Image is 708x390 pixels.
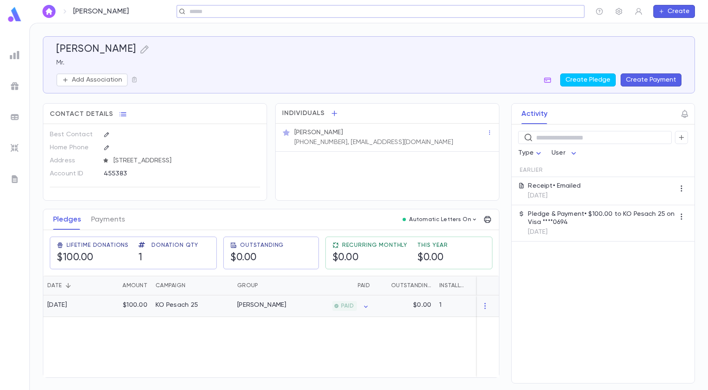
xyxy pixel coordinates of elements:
[653,5,695,18] button: Create
[560,73,616,86] button: Create Pledge
[521,104,548,124] button: Activity
[413,301,431,309] p: $0.00
[338,303,357,309] span: PAID
[50,167,97,180] p: Account ID
[50,154,97,167] p: Address
[391,276,431,295] div: Outstanding
[621,73,681,86] button: Create Payment
[552,145,579,161] div: User
[528,228,675,236] p: [DATE]
[10,50,20,60] img: reports_grey.c525e4749d1bce6a11f5fe2a8de1b229.svg
[151,276,233,295] div: Campaign
[91,209,125,230] button: Payments
[345,279,358,292] button: Sort
[53,209,81,230] button: Pledges
[156,276,185,295] div: Campaign
[10,112,20,122] img: batches_grey.339ca447c9d9533ef1741baa751efc33.svg
[230,252,284,264] h5: $0.00
[294,276,374,295] div: Paid
[552,150,566,156] span: User
[109,279,122,292] button: Sort
[439,276,467,295] div: Installments
[240,242,284,248] span: Outstanding
[294,129,343,137] p: [PERSON_NAME]
[374,276,435,295] div: Outstanding
[518,145,543,161] div: Type
[104,167,226,179] div: 455383
[50,128,97,141] p: Best Contact
[43,276,98,295] div: Date
[409,216,471,223] p: Automatic Letters On
[233,276,294,295] div: Group
[10,143,20,153] img: imports_grey.530a8a0e642e233f2baf0ef88e8c9fcb.svg
[332,252,407,264] h5: $0.00
[7,7,23,22] img: logo
[467,279,480,292] button: Sort
[342,242,407,248] span: Recurring Monthly
[435,295,484,317] div: 1
[528,210,675,226] p: Pledge & Payment • $100.00 to KO Pesach 25 on Visa ****0694
[50,141,97,154] p: Home Phone
[47,276,62,295] div: Date
[358,276,370,295] div: Paid
[56,43,136,55] h5: [PERSON_NAME]
[73,7,129,16] p: [PERSON_NAME]
[67,242,129,248] span: Lifetime Donations
[10,81,20,91] img: campaigns_grey.99e729a5f7ee94e3726e6486bddda8f1.svg
[56,73,128,86] button: Add Association
[56,59,681,67] p: Mr.
[122,276,147,295] div: Amount
[294,138,453,146] p: [PHONE_NUMBER], [EMAIL_ADDRESS][DOMAIN_NAME]
[138,252,198,264] h5: 1
[378,279,391,292] button: Sort
[50,110,113,118] span: Contact Details
[44,8,54,15] img: home_white.a664292cf8c1dea59945f0da9f25487c.svg
[110,157,260,165] span: [STREET_ADDRESS]
[417,252,448,264] h5: $0.00
[237,301,287,309] div: Kosher Orlando
[237,276,258,295] div: Group
[10,174,20,184] img: letters_grey.7941b92b52307dd3b8a917253454ce1c.svg
[435,276,484,295] div: Installments
[98,295,151,317] div: $100.00
[57,252,129,264] h5: $100.00
[417,242,448,248] span: This Year
[72,76,122,84] p: Add Association
[47,301,67,309] div: [DATE]
[151,242,198,248] span: Donation Qty
[62,279,75,292] button: Sort
[528,182,581,190] p: Receipt • Emailed
[528,192,581,200] p: [DATE]
[156,301,198,309] div: KO Pesach 25
[185,279,198,292] button: Sort
[258,279,271,292] button: Sort
[518,150,534,156] span: Type
[282,109,325,117] span: Individuals
[98,276,151,295] div: Amount
[520,167,543,173] span: Earlier
[399,214,481,225] button: Automatic Letters On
